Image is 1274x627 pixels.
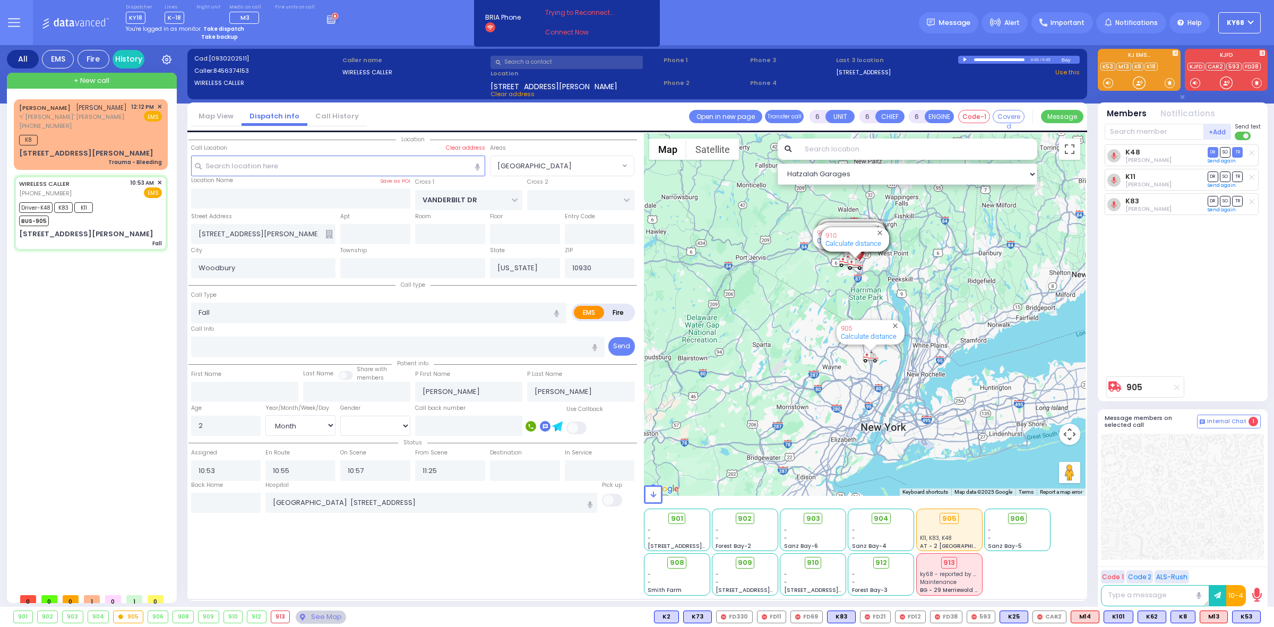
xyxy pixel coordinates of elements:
span: Sanz Bay-6 [784,542,818,550]
a: K53 [1100,63,1115,71]
label: En Route [265,449,290,457]
a: K8 [1132,63,1143,71]
div: 905 [114,611,143,623]
span: Important [1051,18,1084,28]
div: FD69 [790,611,823,623]
button: Code 2 [1126,570,1153,583]
label: Call Location [191,144,227,152]
div: 912 [247,611,266,623]
a: [PERSON_NAME] [19,104,71,112]
span: Sanz Bay-5 [988,542,1022,550]
span: 904 [874,513,889,524]
span: Send text [1235,123,1261,131]
label: ZIP [565,246,573,255]
span: 0 [148,595,163,603]
button: ky68 [1218,12,1261,33]
label: Destination [490,449,522,457]
label: P First Name [415,370,450,379]
span: 1 [126,595,142,603]
span: 0 [105,595,121,603]
div: Year/Month/Week/Day [265,404,335,413]
div: BLS [1104,611,1133,623]
label: Entry Code [565,212,595,221]
span: 8456374153 [213,66,249,75]
a: WIRELESS CALLER [19,179,70,188]
label: On Scene [340,449,366,457]
span: 0 [63,595,79,603]
label: Dispatcher [126,4,152,11]
span: EMS [144,111,162,122]
span: - [648,534,651,542]
span: ר' [PERSON_NAME]' [PERSON_NAME] [19,113,127,122]
label: City [191,246,202,255]
label: Last Name [303,370,333,378]
strong: Take dispatch [203,25,244,33]
div: FD330 [716,611,753,623]
button: Close [871,220,881,230]
a: FD38 [1243,63,1261,71]
button: Transfer call [765,110,804,123]
a: 593 [1226,63,1242,71]
button: Map camera controls [1059,424,1080,445]
a: 910 [825,231,837,239]
span: + New call [74,75,109,86]
span: [STREET_ADDRESS][PERSON_NAME] [784,586,884,594]
div: M14 [1071,611,1099,623]
div: FD21 [860,611,891,623]
span: - [648,578,651,586]
span: [STREET_ADDRESS][PERSON_NAME] [648,542,748,550]
span: Notifications [1115,18,1158,28]
span: Driver-K48 [19,202,53,213]
div: Fire [78,50,109,68]
label: P Last Name [527,370,562,379]
span: EMS [144,187,162,198]
label: First Name [191,370,221,379]
span: ky68 [1227,18,1244,28]
a: Send again [1208,207,1236,213]
span: TR [1232,147,1243,157]
div: BLS [654,611,679,623]
span: [STREET_ADDRESS][PERSON_NAME] [716,586,816,594]
strong: Take backup [201,33,238,41]
span: - [648,570,651,578]
span: AT - 2 [GEOGRAPHIC_DATA] [920,542,998,550]
div: BLS [1000,611,1028,623]
div: EMS [42,50,74,68]
div: BLS [1232,611,1261,623]
span: You're logged in as monitor. [126,25,202,33]
label: Medic on call [229,4,263,11]
label: Last 3 location [836,56,958,65]
label: Lines [165,4,184,11]
span: Patient info [392,359,434,367]
label: Night unit [196,4,220,11]
div: BLS [1170,611,1195,623]
span: Message [939,18,970,28]
label: Clear address [446,144,485,152]
label: Age [191,404,202,413]
span: [GEOGRAPHIC_DATA] [497,161,572,171]
a: Calculate distance [841,332,897,340]
span: ky68 - reported by KY42 [920,570,986,578]
button: Close [872,223,882,233]
div: BLS [827,611,856,623]
div: See map [296,611,346,624]
label: Call Type [191,291,217,299]
a: Connect Now [545,28,629,37]
div: 0:45 [1041,54,1051,66]
span: Trying to Reconnect... [545,8,629,18]
div: K62 [1138,611,1166,623]
label: State [490,246,505,255]
span: - [716,534,719,542]
span: K-18 [165,12,184,24]
button: Internal Chat 1 [1197,415,1261,428]
span: DR [1208,147,1218,157]
input: Search location here [191,156,485,176]
div: 904 [88,611,109,623]
img: red-radio-icon.svg [762,614,767,620]
div: CAR2 [1032,611,1066,623]
span: [0930202511] [209,54,249,63]
a: Send again [1208,158,1236,164]
span: Other building occupants [325,230,333,238]
span: K11 [74,202,93,213]
div: K8 [1170,611,1195,623]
